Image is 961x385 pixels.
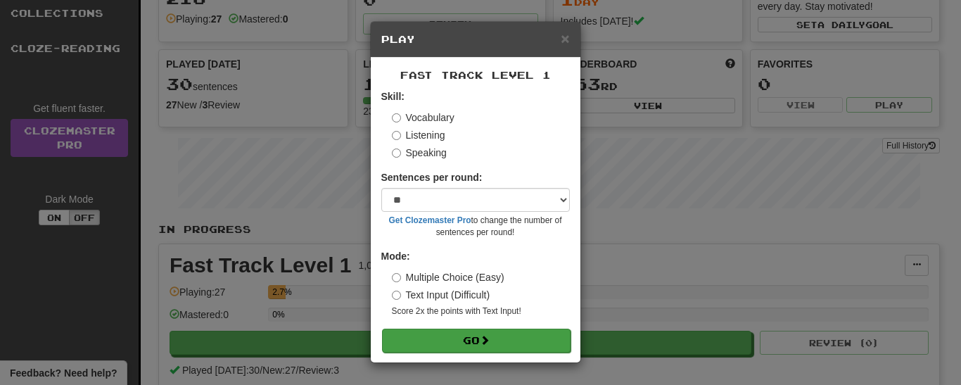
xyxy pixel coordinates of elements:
[381,251,410,262] strong: Mode:
[392,131,401,140] input: Listening
[392,149,401,158] input: Speaking
[392,305,570,317] small: Score 2x the points with Text Input !
[389,215,471,225] a: Get Clozemaster Pro
[561,31,569,46] button: Close
[392,146,447,160] label: Speaking
[381,215,570,239] small: to change the number of sentences per round!
[392,111,454,125] label: Vocabulary
[381,91,405,102] strong: Skill:
[381,170,483,184] label: Sentences per round:
[392,113,401,122] input: Vocabulary
[392,273,401,282] input: Multiple Choice (Easy)
[392,270,504,284] label: Multiple Choice (Easy)
[392,291,401,300] input: Text Input (Difficult)
[392,128,445,142] label: Listening
[381,32,570,46] h5: Play
[392,288,490,302] label: Text Input (Difficult)
[382,329,571,353] button: Go
[400,69,551,81] span: Fast Track Level 1
[561,30,569,46] span: ×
